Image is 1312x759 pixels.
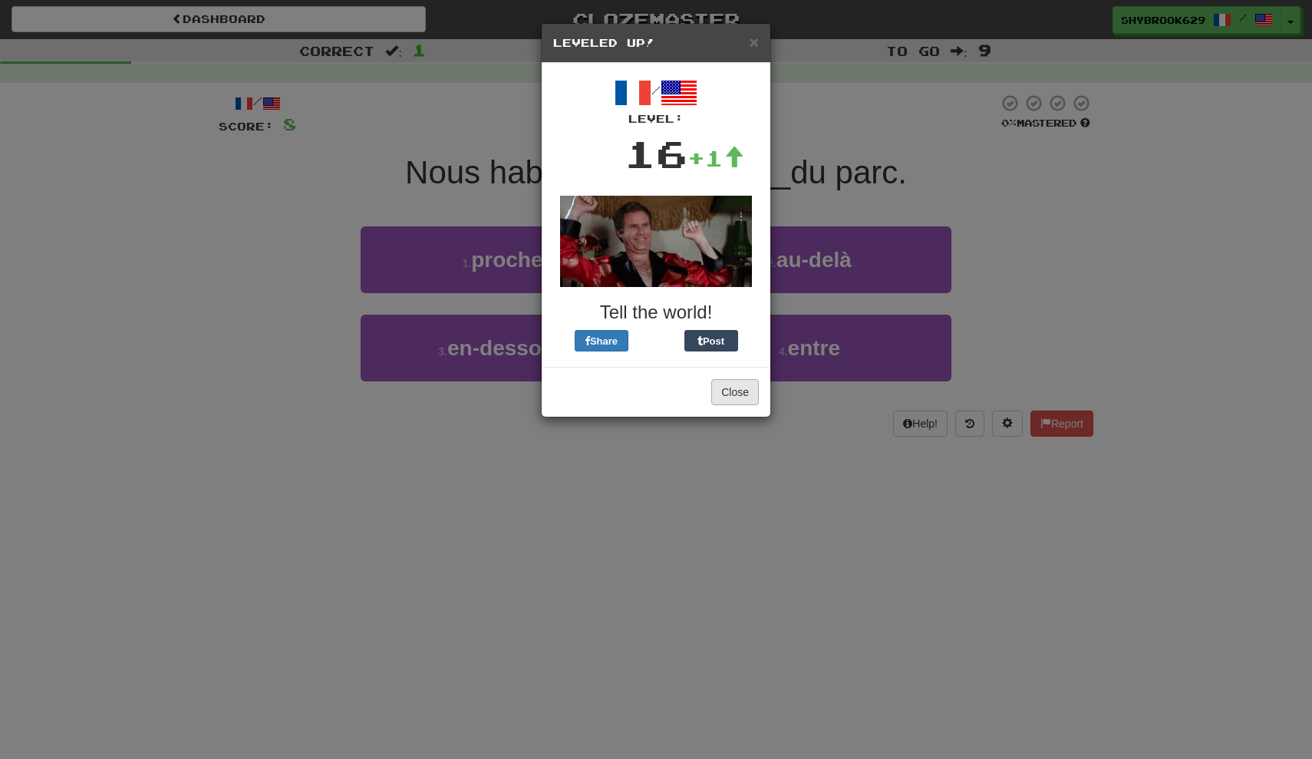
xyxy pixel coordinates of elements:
button: Share [575,330,628,351]
button: Close [750,34,759,50]
div: Level: [553,111,759,127]
iframe: X Post Button [628,330,684,351]
h3: Tell the world! [553,302,759,322]
span: × [750,33,759,51]
h5: Leveled Up! [553,35,759,51]
img: will-ferrel-d6c07f94194e19e98823ed86c433f8fc69ac91e84bfcb09b53c9a5692911eaa6.gif [560,196,752,287]
button: Close [711,379,759,405]
button: Post [684,330,738,351]
div: 16 [625,127,687,180]
div: +1 [687,143,744,173]
div: / [553,74,759,127]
